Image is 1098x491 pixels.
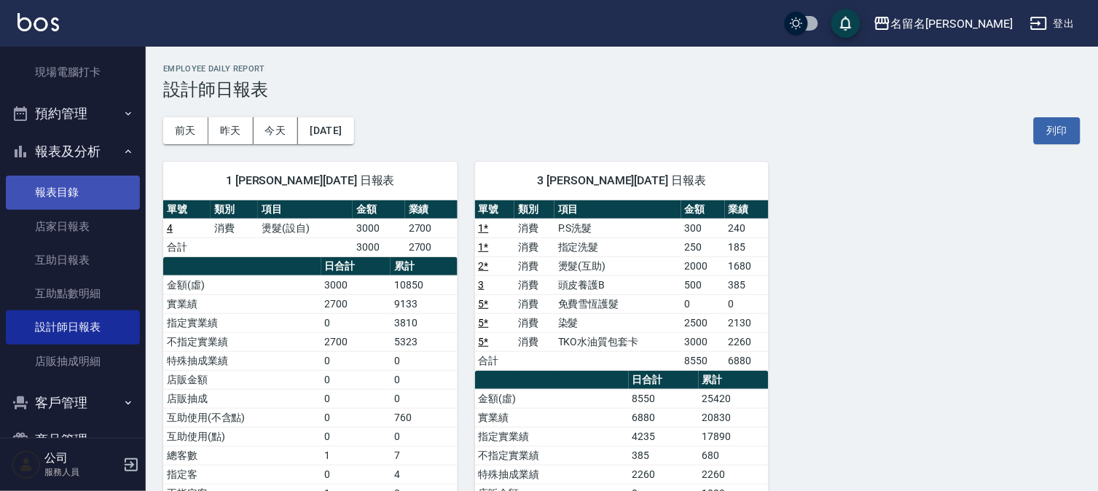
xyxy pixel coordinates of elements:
td: 燙髮(設自) [258,219,353,237]
td: 2260 [699,465,769,484]
td: TKO水油質包套卡 [554,332,681,351]
td: 2500 [681,313,725,332]
td: 2700 [405,237,458,256]
th: 日合計 [629,371,699,390]
td: 240 [725,219,769,237]
td: 7 [391,446,458,465]
td: 0 [321,389,391,408]
button: save [831,9,860,38]
button: 列印 [1034,117,1081,144]
td: 250 [681,237,725,256]
td: 不指定實業績 [475,446,629,465]
th: 類別 [211,200,258,219]
td: 0 [321,408,391,427]
td: 3000 [681,332,725,351]
button: 預約管理 [6,95,140,133]
table: a dense table [163,200,458,257]
td: 頭皮養護B [554,275,681,294]
th: 單號 [475,200,515,219]
td: 消費 [514,219,554,237]
div: 名留名[PERSON_NAME] [891,15,1013,33]
h3: 設計師日報表 [163,79,1081,100]
td: 4235 [629,427,699,446]
img: Person [12,450,41,479]
span: 1 [PERSON_NAME][DATE] 日報表 [181,173,440,188]
td: 實業績 [475,408,629,427]
td: 20830 [699,408,769,427]
td: 消費 [514,294,554,313]
td: 不指定實業績 [163,332,321,351]
td: 消費 [211,219,258,237]
td: 680 [699,446,769,465]
table: a dense table [475,200,769,371]
td: 實業績 [163,294,321,313]
td: 0 [321,351,391,370]
td: 0 [725,294,769,313]
td: 指定實業績 [163,313,321,332]
td: 0 [321,370,391,389]
td: 17890 [699,427,769,446]
td: 金額(虛) [475,389,629,408]
td: 特殊抽成業績 [163,351,321,370]
th: 業績 [725,200,769,219]
td: 金額(虛) [163,275,321,294]
th: 業績 [405,200,458,219]
button: 前天 [163,117,208,144]
td: 9133 [391,294,458,313]
td: 0 [321,465,391,484]
img: Logo [17,13,59,31]
td: 店販金額 [163,370,321,389]
td: 消費 [514,332,554,351]
td: 免費雪恆護髮 [554,294,681,313]
td: 1680 [725,256,769,275]
a: 互助日報表 [6,243,140,277]
a: 報表目錄 [6,176,140,209]
button: 客戶管理 [6,384,140,422]
td: 3810 [391,313,458,332]
button: [DATE] [298,117,353,144]
td: 8550 [629,389,699,408]
td: 385 [629,446,699,465]
th: 金額 [681,200,725,219]
a: 4 [167,222,173,234]
h2: Employee Daily Report [163,64,1081,74]
td: 0 [321,313,391,332]
a: 互助點數明細 [6,277,140,310]
td: 185 [725,237,769,256]
button: 登出 [1024,10,1081,37]
td: 0 [391,389,458,408]
th: 單號 [163,200,211,219]
td: 3000 [353,219,405,237]
p: 服務人員 [44,466,119,479]
th: 項目 [258,200,353,219]
button: 名留名[PERSON_NAME] [868,9,1019,39]
td: 總客數 [163,446,321,465]
td: 3000 [321,275,391,294]
th: 金額 [353,200,405,219]
td: 6880 [725,351,769,370]
td: 互助使用(點) [163,427,321,446]
th: 類別 [514,200,554,219]
td: 2700 [405,219,458,237]
td: 0 [391,427,458,446]
td: 6880 [629,408,699,427]
a: 店販抽成明細 [6,345,140,378]
td: 25420 [699,389,769,408]
td: 0 [681,294,725,313]
a: 現場電腦打卡 [6,55,140,89]
h5: 公司 [44,451,119,466]
td: 指定客 [163,465,321,484]
td: 2700 [321,294,391,313]
td: 0 [391,370,458,389]
td: 10850 [391,275,458,294]
td: 2000 [681,256,725,275]
th: 累計 [391,257,458,276]
span: 3 [PERSON_NAME][DATE] 日報表 [493,173,752,188]
td: 0 [391,351,458,370]
td: 燙髮(互助) [554,256,681,275]
td: 指定實業績 [475,427,629,446]
td: 3000 [353,237,405,256]
td: 互助使用(不含點) [163,408,321,427]
th: 累計 [699,371,769,390]
td: 2700 [321,332,391,351]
